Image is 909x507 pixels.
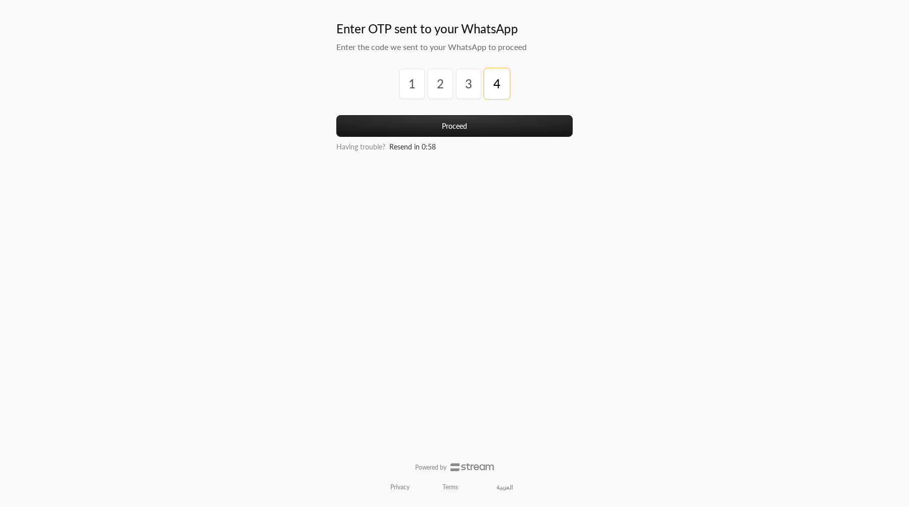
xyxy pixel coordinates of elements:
p: Powered by [415,464,446,472]
h5: Enter the code we sent to your WhatsApp to proceed [336,41,573,53]
h3: Enter OTP sent to your WhatsApp [336,21,573,37]
button: Proceed [336,115,573,137]
a: العربية [491,479,519,495]
span: Having trouble? [336,142,385,151]
a: Privacy [390,483,410,491]
span: Resend in 0:58 [389,142,436,151]
a: Terms [442,483,458,491]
